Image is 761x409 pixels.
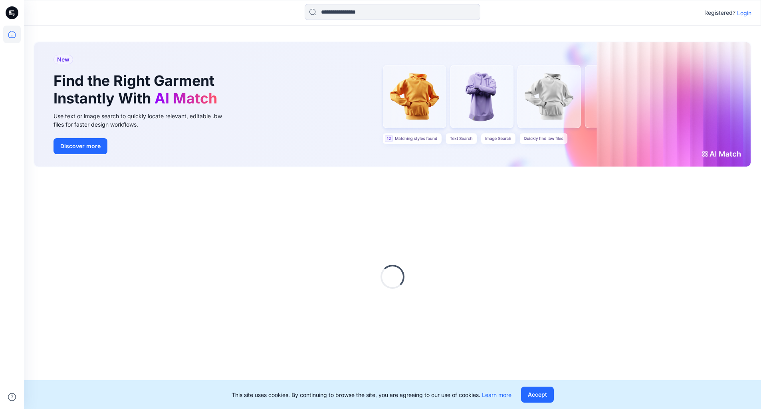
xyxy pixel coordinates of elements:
[54,138,107,154] button: Discover more
[482,391,511,398] a: Learn more
[54,112,233,129] div: Use text or image search to quickly locate relevant, editable .bw files for faster design workflows.
[704,8,735,18] p: Registered?
[521,387,554,403] button: Accept
[54,72,221,107] h1: Find the Right Garment Instantly With
[57,55,69,64] span: New
[232,391,511,399] p: This site uses cookies. By continuing to browse the site, you are agreeing to our use of cookies.
[737,9,751,17] p: Login
[155,89,217,107] span: AI Match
